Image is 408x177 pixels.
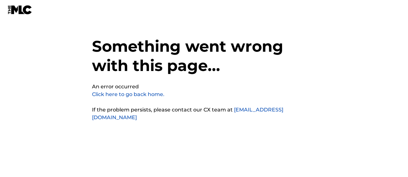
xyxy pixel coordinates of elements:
[376,146,408,177] iframe: Chat Widget
[92,83,139,91] pre: An error occurred
[92,106,316,121] p: If the problem persists, please contact our CX team at
[92,107,283,120] a: [EMAIL_ADDRESS][DOMAIN_NAME]
[92,37,316,83] h1: Something went wrong with this page...
[8,5,32,14] img: MLC Logo
[92,91,164,97] a: Click here to go back home.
